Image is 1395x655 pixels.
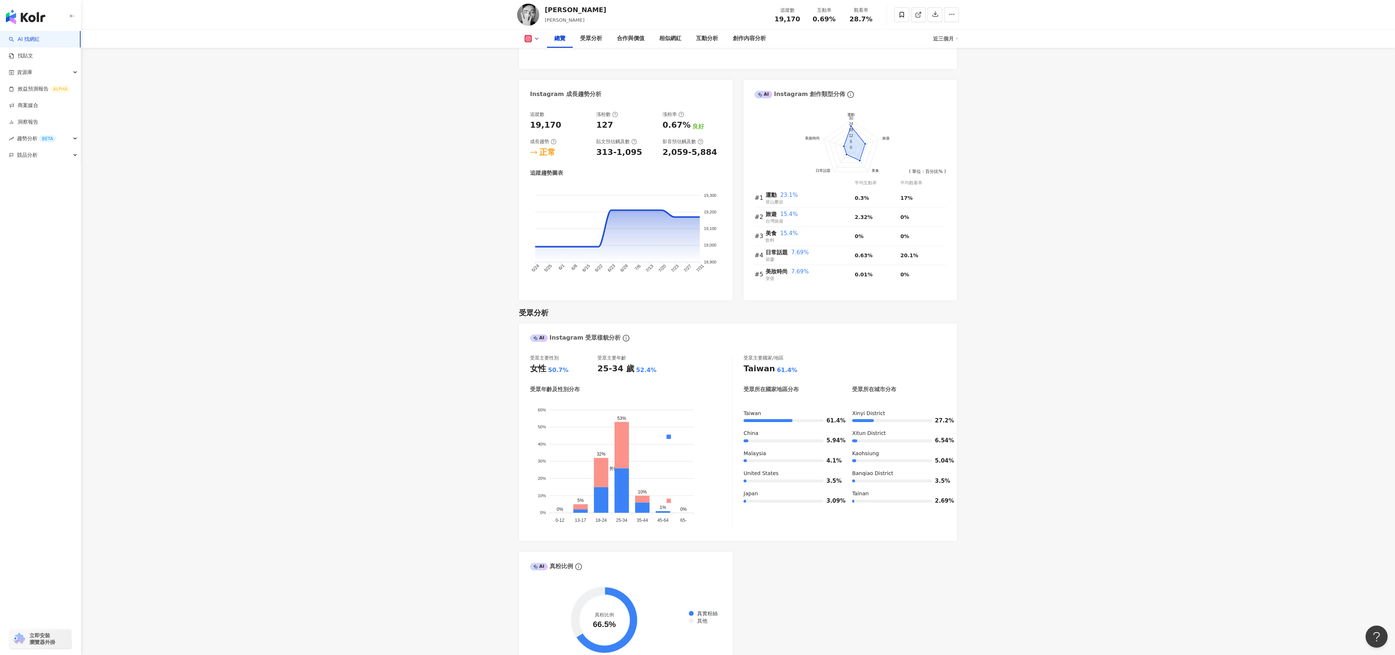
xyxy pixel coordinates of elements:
div: AI [530,563,548,570]
tspan: 0-12 [555,517,564,523]
span: 真實粉絲 [692,610,718,616]
span: 17% [900,195,913,201]
div: 25-34 歲 [597,363,634,375]
span: 61.4% [826,418,837,424]
tspan: 6/1 [558,263,566,271]
span: 6.54% [935,438,946,443]
tspan: 5/24 [530,263,540,273]
img: KOL Avatar [517,4,539,26]
span: 男性 [604,466,618,471]
tspan: 65- [680,517,686,523]
div: 受眾主要性別 [530,355,559,361]
div: 受眾主要國家/地區 [744,355,783,361]
span: 0.63% [855,252,873,258]
tspan: 19,200 [704,210,716,214]
tspan: 18,900 [704,259,716,264]
span: 日常話題 [766,249,788,256]
span: 0% [900,233,909,239]
div: 受眾分析 [580,34,602,43]
a: 商案媒合 [9,102,38,109]
span: 美食 [766,230,777,237]
div: 追蹤趨勢圖表 [530,169,563,177]
span: 7.69% [791,249,809,256]
div: 漲粉率 [663,111,684,118]
div: 追蹤數 [530,111,544,118]
tspan: 7/31 [695,263,705,273]
div: 良好 [692,123,704,131]
span: 15.4% [780,211,798,217]
span: 趨勢分析 [17,130,56,147]
span: 2.69% [935,498,946,504]
tspan: 6/22 [594,263,604,273]
tspan: 10% [538,493,546,498]
text: 美妝時尚 [805,136,820,140]
text: 18 [849,127,853,132]
span: 競品分析 [17,147,38,163]
span: 27.2% [935,418,946,424]
div: 真粉比例 [530,562,573,570]
div: 相似網紅 [659,34,681,43]
tspan: 7/13 [645,263,655,273]
div: 61.4% [777,366,798,374]
div: United States [744,470,837,477]
div: 受眾年齡及性別分布 [530,386,580,393]
text: 運動 [847,112,855,116]
div: 總覽 [554,34,565,43]
iframe: Help Scout Beacon - Open [1366,626,1388,648]
div: 受眾分析 [519,308,548,318]
span: 其他 [692,618,707,624]
text: 30 [849,116,853,120]
div: Banqiao District [852,470,946,477]
div: 受眾主要年齡 [597,355,626,361]
tspan: 6/29 [619,263,629,273]
tspan: 13-17 [575,517,586,523]
text: 12 [849,133,853,138]
div: 平均觀看率 [900,180,946,187]
tspan: 50% [538,425,546,429]
span: 3.09% [826,498,837,504]
span: 2.32% [855,214,873,220]
div: Instagram 受眾樣貌分析 [530,334,621,342]
div: Taiwan [744,410,837,417]
tspan: 7/20 [657,263,667,273]
text: 美食 [872,169,879,173]
div: 0.67% [663,120,691,131]
span: 美妝時尚 [766,268,788,275]
text: 0 [850,145,852,149]
span: 7.69% [791,268,809,275]
tspan: 60% [538,407,546,412]
span: 4.1% [826,458,837,464]
a: chrome extension立即安裝 瀏覽器外掛 [10,629,71,649]
span: rise [9,136,14,141]
div: AI [755,91,772,98]
div: 影音預估觸及數 [663,138,703,145]
span: 20.1% [900,252,918,258]
div: 近三個月 [933,33,959,45]
div: Tainan [852,490,946,498]
div: 19,170 [530,120,561,131]
span: info-circle [574,562,583,571]
tspan: 45-64 [657,517,669,523]
div: Xinyi District [852,410,946,417]
div: #2 [755,212,766,222]
tspan: 6/15 [581,263,591,273]
tspan: 19,300 [704,193,716,197]
a: 找貼文 [9,52,33,60]
tspan: 5/25 [543,263,553,273]
tspan: 25-34 [616,517,628,523]
div: 受眾所在國家地區分布 [744,386,799,393]
div: 50.7% [548,366,569,374]
tspan: 19,100 [704,226,716,231]
span: 資源庫 [17,64,32,81]
div: 127 [596,120,613,131]
tspan: 35-44 [637,517,648,523]
span: 飲料 [766,238,774,243]
div: 觀看率 [847,7,875,14]
div: Taiwan [744,363,775,375]
span: 0% [855,233,864,239]
div: Japan [744,490,837,498]
span: [PERSON_NAME] [545,17,585,23]
img: logo [6,10,45,24]
div: #3 [755,231,766,241]
span: 0.3% [855,195,869,201]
